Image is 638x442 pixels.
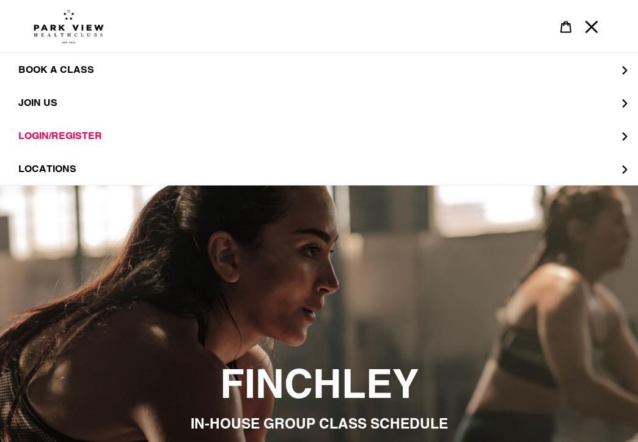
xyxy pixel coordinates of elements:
button: Menu [579,13,604,40]
span: JOIN US [18,97,57,109]
span: LOCATIONS [18,163,76,175]
span: LOGIN/REGISTER [18,130,102,142]
span: BOOK A CLASS [18,64,94,75]
img: Park view health clubs is a gym near you. [34,9,104,43]
h2: FINCHLEY [34,360,604,408]
span: IN-HOUSE GROUP CLASS SCHEDULE [191,414,448,431]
